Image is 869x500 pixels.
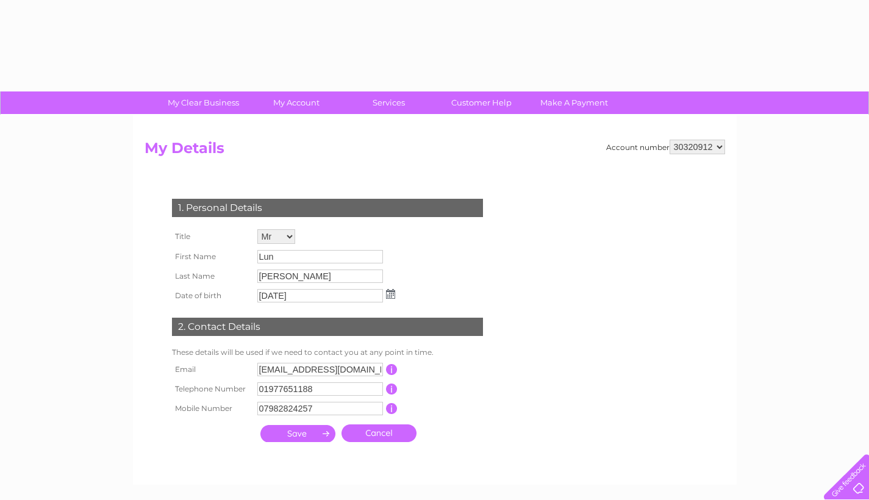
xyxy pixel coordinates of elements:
h2: My Details [145,140,725,163]
a: My Clear Business [153,91,254,114]
input: Information [386,403,398,414]
a: Cancel [342,424,417,442]
input: Information [386,364,398,375]
th: Date of birth [169,286,254,305]
img: ... [386,289,395,299]
th: Telephone Number [169,379,254,399]
td: These details will be used if we need to contact you at any point in time. [169,345,486,360]
div: 1. Personal Details [172,199,483,217]
th: Title [169,226,254,247]
a: My Account [246,91,346,114]
input: Submit [260,425,335,442]
div: 2. Contact Details [172,318,483,336]
th: First Name [169,247,254,266]
th: Mobile Number [169,399,254,418]
div: Account number [606,140,725,154]
th: Last Name [169,266,254,286]
th: Email [169,360,254,379]
a: Services [338,91,439,114]
input: Information [386,384,398,395]
a: Make A Payment [524,91,624,114]
a: Customer Help [431,91,532,114]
